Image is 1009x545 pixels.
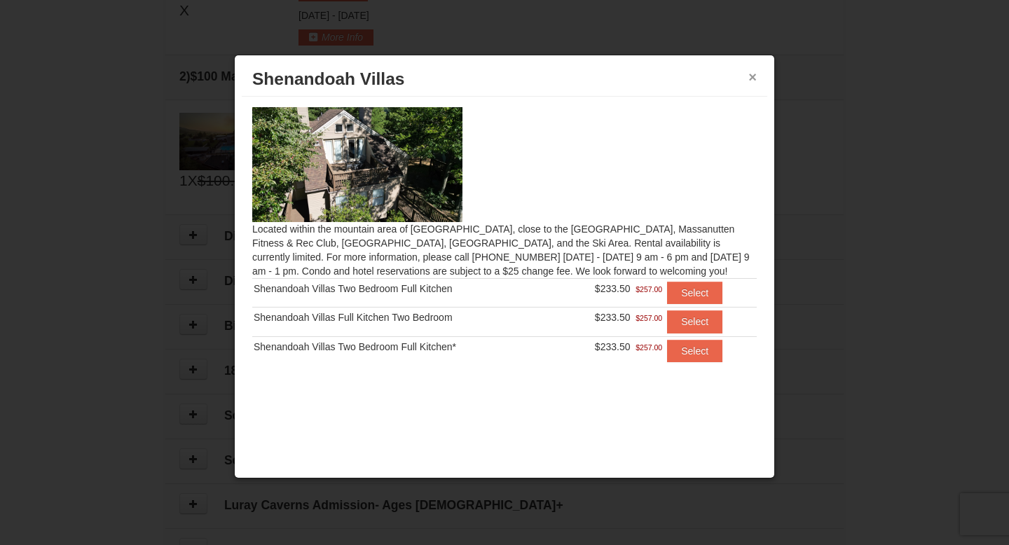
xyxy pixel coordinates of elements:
span: $233.50 [595,341,631,352]
span: Shenandoah Villas [252,69,404,88]
button: Select [667,282,722,304]
div: Shenandoah Villas Full Kitchen Two Bedroom [254,310,557,324]
button: Select [667,310,722,333]
span: $257.00 [636,282,662,296]
img: 19219019-2-e70bf45f.jpg [252,107,462,222]
div: Located within the mountain area of [GEOGRAPHIC_DATA], close to the [GEOGRAPHIC_DATA], Massanutte... [242,97,767,390]
div: Shenandoah Villas Two Bedroom Full Kitchen [254,282,557,296]
span: $257.00 [636,340,662,354]
button: Select [667,340,722,362]
span: $233.50 [595,283,631,294]
button: × [748,70,757,84]
div: Shenandoah Villas Two Bedroom Full Kitchen* [254,340,557,354]
span: $257.00 [636,311,662,325]
span: $233.50 [595,312,631,323]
